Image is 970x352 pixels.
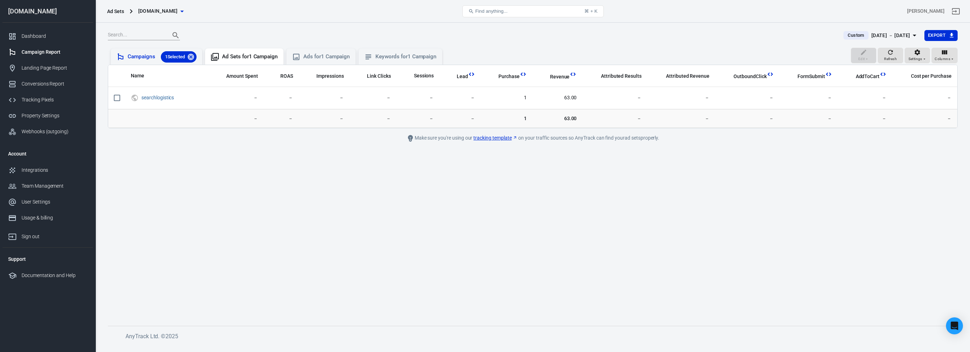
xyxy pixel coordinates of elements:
[550,72,570,81] span: Total revenue calculated by AnyTrack.
[304,94,344,101] span: －
[22,96,87,104] div: Tracking Pixels
[845,32,867,39] span: Custom
[108,65,957,128] div: scrollable content
[128,51,197,63] div: Campaigns
[724,73,766,80] span: OutboundClick
[486,115,527,122] span: 1
[843,115,887,122] span: －
[2,145,93,162] li: Account
[538,94,577,101] span: 63.00
[911,73,952,80] span: Cost per Purchase
[2,194,93,210] a: User Settings
[107,8,124,15] div: Ad Sets
[303,53,350,60] div: Ads for 1 Campaign
[666,72,709,80] span: The total revenue attributed according to your ad network (Facebook, Google, etc.)
[402,94,434,101] span: －
[280,73,293,80] span: ROAS
[167,27,184,44] button: Search
[878,48,903,63] button: Refresh
[588,115,642,122] span: －
[22,198,87,206] div: User Settings
[355,115,391,122] span: －
[588,94,642,101] span: －
[785,94,832,101] span: －
[785,115,832,122] span: －
[2,76,93,92] a: Conversions Report
[2,8,93,14] div: [DOMAIN_NAME]
[931,48,958,63] button: Columns
[358,72,391,80] span: The number of clicks on links within the ad that led to advertiser-specified destinations
[924,30,958,41] button: Export
[22,80,87,88] div: Conversions Report
[135,5,186,18] button: [DOMAIN_NAME]
[584,8,597,14] div: ⌘ + K
[2,60,93,76] a: Landing Page Report
[473,134,517,142] a: tracking template
[214,94,258,101] span: －
[767,71,774,78] svg: This column is calculated from AnyTrack real-time data
[905,48,930,63] button: Settings
[271,72,293,80] span: The total return on ad spend
[788,73,825,80] span: FormSubmit
[217,72,258,80] span: The estimated total amount of money you've spent on your campaign, ad set or ad during its schedule.
[721,94,774,101] span: －
[269,115,293,122] span: －
[2,178,93,194] a: Team Management
[2,92,93,108] a: Tracking Pixels
[486,94,527,101] span: 1
[797,73,825,80] span: FormSubmit
[22,214,87,222] div: Usage & billing
[22,64,87,72] div: Landing Page Report
[856,73,880,80] span: AddToCart
[307,72,344,80] span: The number of times your ads were on screen.
[898,94,952,101] span: －
[131,72,144,80] span: Name
[880,71,887,78] svg: This column is calculated from AnyTrack real-time data
[367,73,391,80] span: Link Clicks
[871,31,910,40] div: [DATE] － [DATE]
[316,72,344,80] span: The number of times your ads were on screen.
[907,7,945,15] div: Account id: BhKL7z2o
[838,30,924,41] button: Custom[DATE] － [DATE]
[538,115,577,122] span: 63.00
[2,210,93,226] a: Usage & billing
[734,73,766,80] span: OutboundClick
[445,115,475,122] span: －
[161,53,189,60] span: 1 Selected
[2,251,93,268] li: Support
[898,115,952,122] span: －
[2,226,93,245] a: Sign out
[550,74,570,81] span: Revenue
[2,44,93,60] a: Campaign Report
[2,28,93,44] a: Dashboard
[402,115,434,122] span: －
[22,128,87,135] div: Webhooks (outgoing)
[161,51,197,63] div: 1Selected
[475,8,508,14] span: Find anything...
[226,73,258,80] span: Amount Spent
[935,56,950,62] span: Columns
[405,72,434,80] span: Sessions
[214,115,258,122] span: －
[22,33,87,40] div: Dashboard
[2,162,93,178] a: Integrations
[374,134,692,142] div: Make sure you're using our on your traffic sources so AnyTrack can find your ad sets properly.
[666,73,709,80] span: Attributed Revenue
[946,317,963,334] div: Open Intercom Messenger
[22,48,87,56] div: Campaign Report
[22,182,87,190] div: Team Management
[653,115,709,122] span: －
[908,56,922,62] span: Settings
[141,95,174,100] a: searchlogistics
[657,72,709,80] span: The total revenue attributed according to your ad network (Facebook, Google, etc.)
[2,124,93,140] a: Webhooks (outgoing)
[601,73,642,80] span: Attributed Results
[653,94,709,101] span: －
[269,94,293,101] span: －
[947,3,964,20] a: Sign out
[141,95,175,100] span: searchlogistics
[457,73,468,80] span: Lead
[884,56,897,62] span: Refresh
[138,7,178,16] span: omegaindexer.com
[22,112,87,119] div: Property Settings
